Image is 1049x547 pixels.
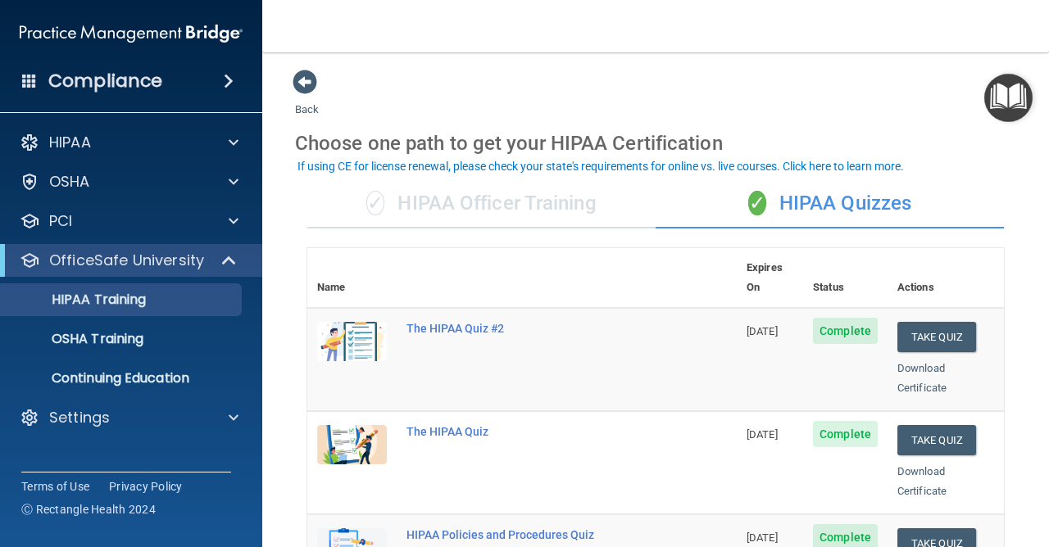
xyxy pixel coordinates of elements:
[11,331,143,347] p: OSHA Training
[109,478,183,495] a: Privacy Policy
[406,528,655,541] div: HIPAA Policies and Procedures Quiz
[21,501,156,518] span: Ⓒ Rectangle Health 2024
[737,248,803,308] th: Expires On
[297,160,904,172] div: If using CE for license renewal, please check your state's requirements for online vs. live cours...
[366,191,384,215] span: ✓
[49,251,204,270] p: OfficeSafe University
[897,362,947,394] a: Download Certificate
[21,478,89,495] a: Terms of Use
[984,74,1033,122] button: Open Resource Center
[406,425,655,438] div: The HIPAA Quiz
[20,251,238,270] a: OfficeSafe University
[295,84,319,115] a: Back
[813,421,878,447] span: Complete
[49,211,72,231] p: PCI
[20,211,238,231] a: PCI
[295,120,1016,167] div: Choose one path to get your HIPAA Certification
[20,17,243,50] img: PMB logo
[888,248,1004,308] th: Actions
[748,191,766,215] span: ✓
[765,431,1029,496] iframe: Drift Widget Chat Controller
[49,133,91,152] p: HIPAA
[295,158,906,174] button: If using CE for license renewal, please check your state's requirements for online vs. live cours...
[49,408,110,427] p: Settings
[406,322,655,335] div: The HIPAA Quiz #2
[11,292,146,308] p: HIPAA Training
[20,408,238,427] a: Settings
[307,248,397,308] th: Name
[813,318,878,344] span: Complete
[11,370,234,387] p: Continuing Education
[20,133,238,152] a: HIPAA
[656,179,1004,228] div: HIPAA Quizzes
[897,322,976,352] button: Take Quiz
[49,172,90,192] p: OSHA
[897,425,976,455] button: Take Quiz
[307,179,656,228] div: HIPAA Officer Training
[897,465,947,497] a: Download Certificate
[20,172,238,192] a: OSHA
[747,428,778,441] span: [DATE]
[48,70,162,93] h4: Compliance
[803,248,888,308] th: Status
[747,531,778,544] span: [DATE]
[747,325,778,337] span: [DATE]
